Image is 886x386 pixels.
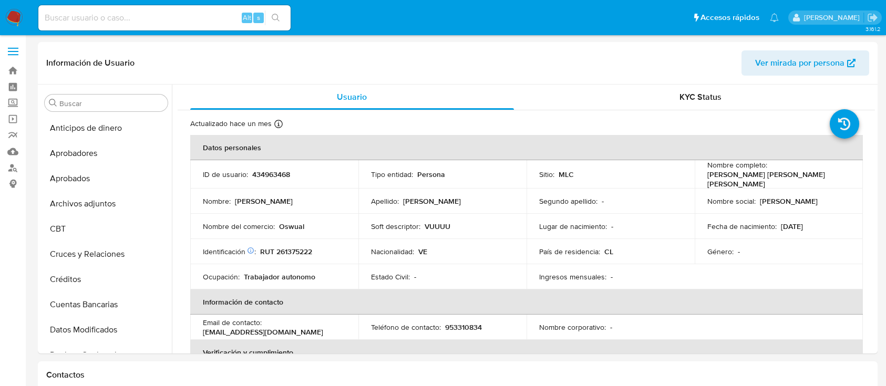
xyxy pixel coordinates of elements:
p: [PERSON_NAME] [403,196,461,206]
p: - [602,196,604,206]
p: Género : [707,247,734,256]
p: [PERSON_NAME] [235,196,293,206]
p: Nombre del comercio : [203,222,275,231]
p: Actualizado hace un mes [190,119,272,129]
th: Verificación y cumplimiento [190,340,863,365]
button: Cruces y Relaciones [40,242,172,267]
p: Ocupación : [203,272,240,281]
button: CBT [40,216,172,242]
span: Usuario [337,91,367,103]
h1: Información de Usuario [46,58,135,68]
p: Email de contacto : [203,318,262,327]
p: País de residencia : [539,247,600,256]
p: Tipo entidad : [371,170,413,179]
p: - [738,247,740,256]
p: - [610,322,612,332]
p: Nombre : [203,196,231,206]
button: Anticipos de dinero [40,116,172,141]
p: - [414,272,416,281]
input: Buscar usuario o caso... [38,11,291,25]
p: Persona [417,170,445,179]
button: Archivos adjuntos [40,191,172,216]
p: Apellido : [371,196,399,206]
p: VE [418,247,427,256]
p: MLC [559,170,574,179]
button: Créditos [40,267,172,292]
p: Sitio : [539,170,554,179]
button: Cuentas Bancarias [40,292,172,317]
p: Nombre corporativo : [539,322,606,332]
p: Nombre completo : [707,160,767,170]
p: Identificación : [203,247,256,256]
p: - [611,272,613,281]
input: Buscar [59,99,163,108]
p: [EMAIL_ADDRESS][DOMAIN_NAME] [203,327,323,337]
button: search-icon [265,11,286,25]
p: Lugar de nacimiento : [539,222,607,231]
p: [DATE] [781,222,803,231]
button: Ver mirada por persona [741,50,869,76]
p: 953310834 [445,322,482,332]
button: Aprobados [40,166,172,191]
a: Notificaciones [770,13,779,22]
p: Fecha de nacimiento : [707,222,777,231]
th: Información de contacto [190,289,863,315]
button: Aprobadores [40,141,172,166]
p: Teléfono de contacto : [371,322,441,332]
p: Oswual [279,222,304,231]
button: Devices Geolocation [40,342,172,368]
p: 434963468 [252,170,290,179]
p: RUT 261375222 [260,247,312,256]
span: s [257,13,260,23]
p: Trabajador autonomo [244,272,315,281]
p: VUUUU [425,222,450,231]
p: Ingresos mensuales : [539,272,606,281]
p: [PERSON_NAME] [760,196,818,206]
span: Alt [243,13,251,23]
p: - [611,222,613,231]
p: Estado Civil : [371,272,410,281]
p: Nombre social : [707,196,756,206]
span: Ver mirada por persona [755,50,844,76]
p: aline.magdaleno@mercadolibre.com [804,13,863,23]
p: [PERSON_NAME] [PERSON_NAME] [PERSON_NAME] [707,170,846,189]
p: Segundo apellido : [539,196,597,206]
p: ID de usuario : [203,170,248,179]
span: KYC Status [679,91,722,103]
a: Salir [867,12,878,23]
p: CL [604,247,613,256]
button: Buscar [49,99,57,107]
p: Soft descriptor : [371,222,420,231]
button: Datos Modificados [40,317,172,342]
th: Datos personales [190,135,863,160]
p: Nacionalidad : [371,247,414,256]
span: Accesos rápidos [700,12,759,23]
h1: Contactos [46,370,869,380]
